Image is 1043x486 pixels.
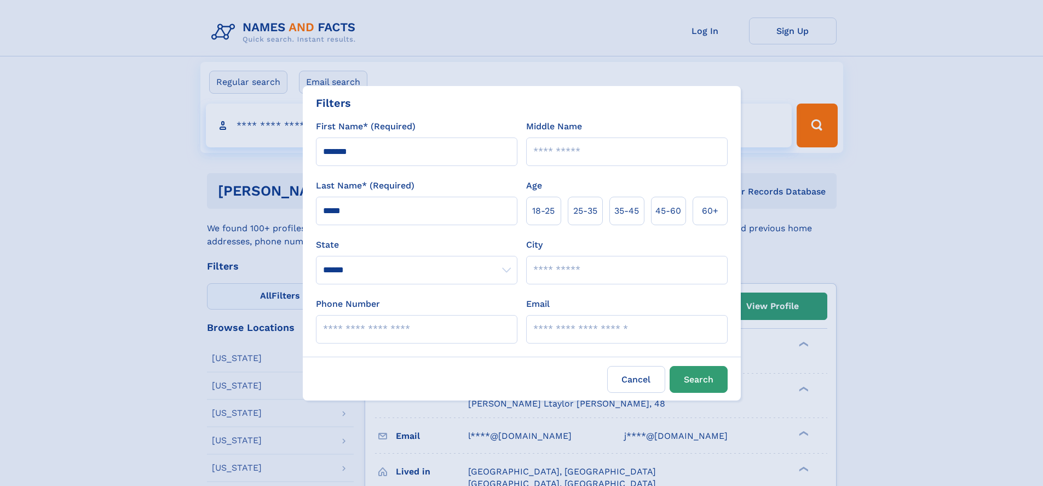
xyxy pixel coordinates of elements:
[655,204,681,218] span: 45‑60
[316,120,416,133] label: First Name* (Required)
[702,204,718,218] span: 60+
[670,366,728,393] button: Search
[316,179,414,192] label: Last Name* (Required)
[316,238,517,251] label: State
[573,204,597,218] span: 25‑35
[526,298,550,311] label: Email
[526,120,582,133] label: Middle Name
[316,95,351,111] div: Filters
[614,204,639,218] span: 35‑45
[526,238,543,251] label: City
[316,298,380,311] label: Phone Number
[526,179,542,192] label: Age
[607,366,665,393] label: Cancel
[532,204,555,218] span: 18‑25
